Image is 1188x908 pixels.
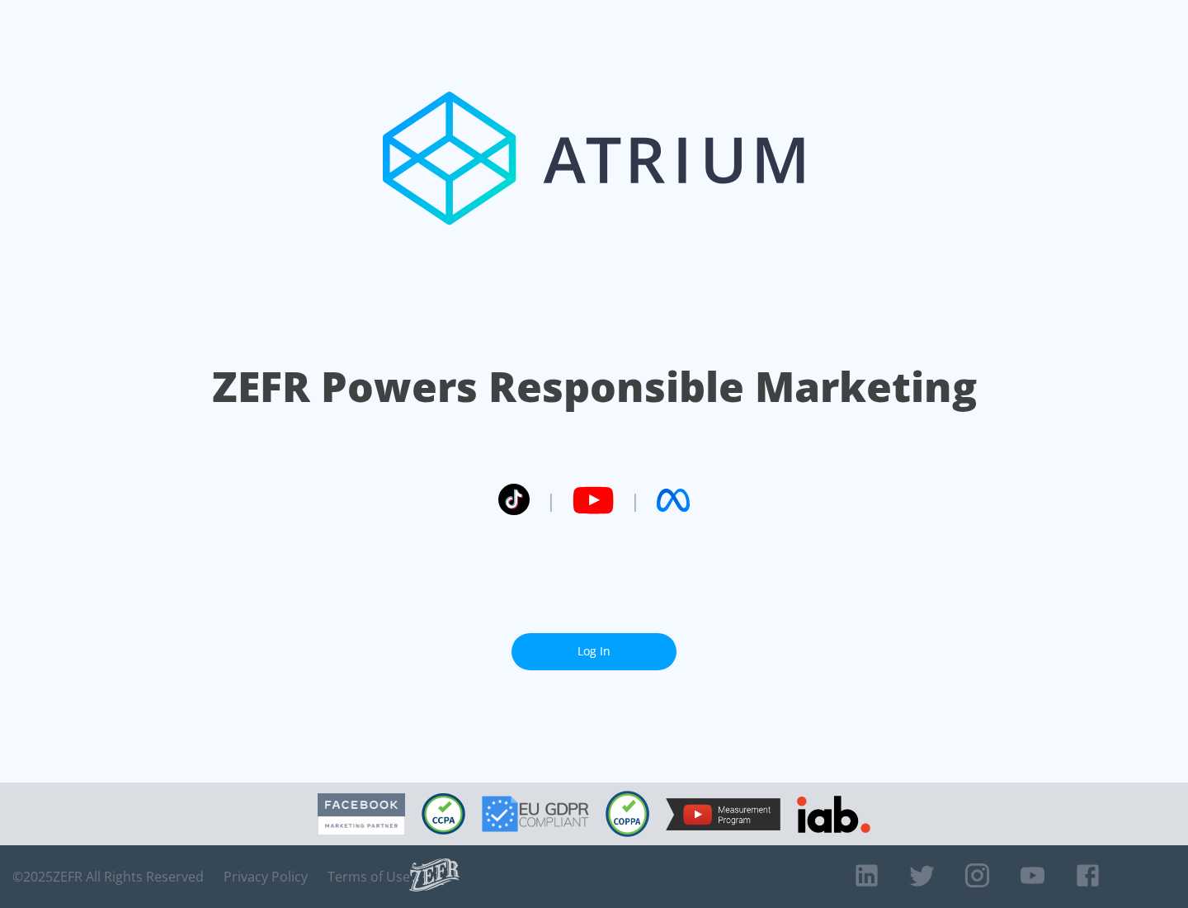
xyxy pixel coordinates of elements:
img: YouTube Measurement Program [666,798,780,830]
a: Terms of Use [328,868,410,885]
img: IAB [797,796,870,833]
span: | [630,488,640,513]
img: CCPA Compliant [422,793,465,835]
img: COPPA Compliant [606,791,649,837]
a: Privacy Policy [224,868,308,885]
a: Log In [511,633,676,670]
h1: ZEFR Powers Responsible Marketing [212,358,977,415]
span: | [546,488,556,513]
img: GDPR Compliant [482,796,589,832]
span: © 2025 ZEFR All Rights Reserved [12,868,204,885]
img: Facebook Marketing Partner [318,793,405,835]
